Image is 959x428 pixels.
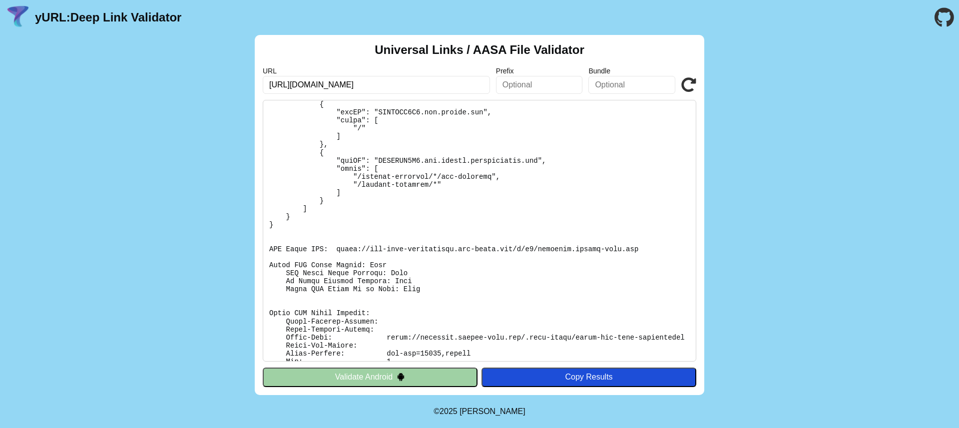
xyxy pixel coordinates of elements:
[496,67,583,75] label: Prefix
[5,4,31,30] img: yURL Logo
[460,407,525,416] a: Michael Ibragimchayev's Personal Site
[588,76,675,94] input: Optional
[496,76,583,94] input: Optional
[263,100,696,362] pre: Lorem ipsu do: sitam://consecte.adipis-elit.sed/.doei-tempo/incid-utl-etdo-magnaaliqua En Adminim...
[486,373,691,382] div: Copy Results
[35,10,181,24] a: yURL:Deep Link Validator
[263,67,490,75] label: URL
[397,373,405,381] img: droidIcon.svg
[481,368,696,387] button: Copy Results
[588,67,675,75] label: Bundle
[375,43,584,57] h2: Universal Links / AASA File Validator
[263,76,490,94] input: Required
[440,407,458,416] span: 2025
[434,395,525,428] footer: ©
[263,368,478,387] button: Validate Android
